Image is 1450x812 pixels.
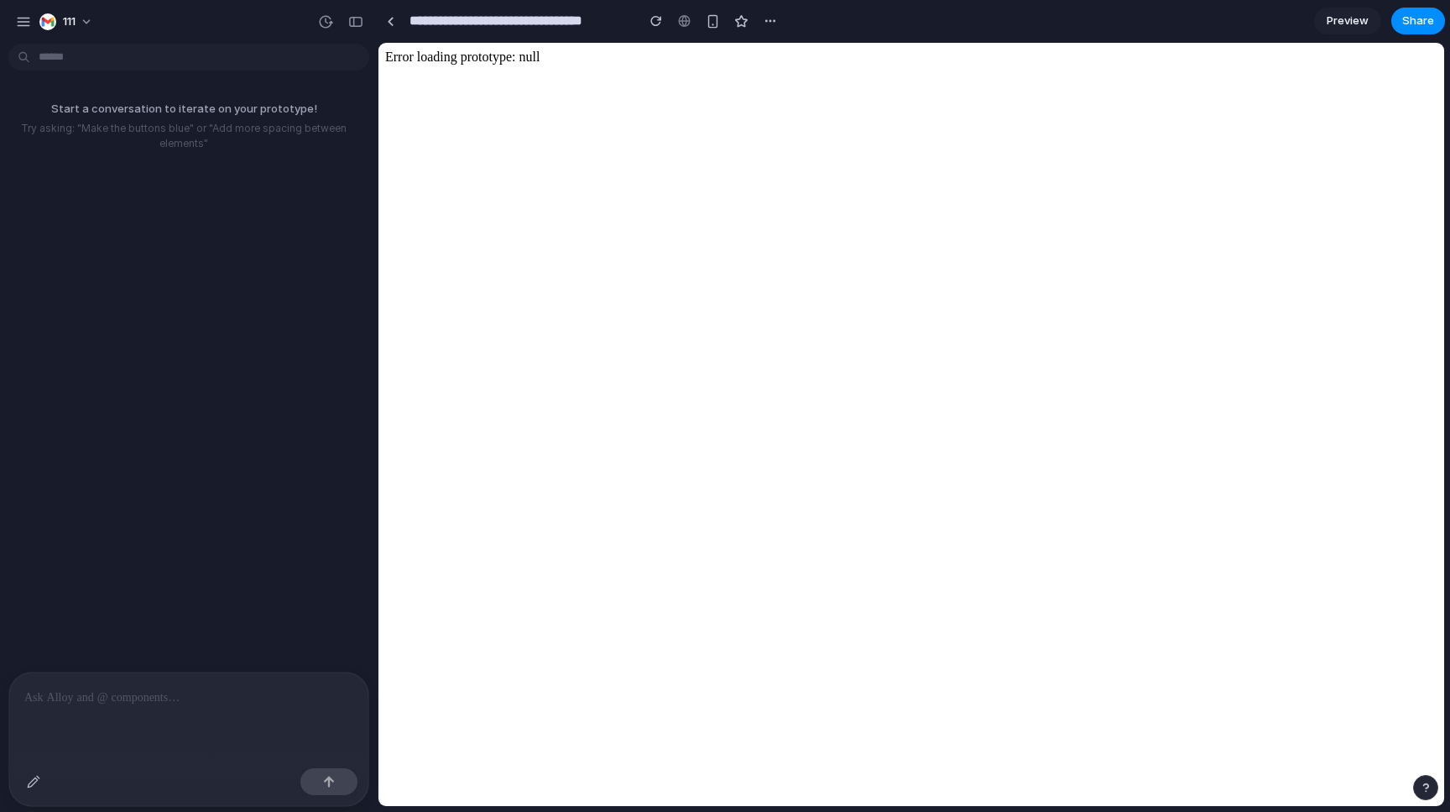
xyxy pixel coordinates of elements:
button: 111 [33,8,102,35]
body: Error loading prototype: null [7,7,1059,757]
a: Preview [1314,8,1381,34]
span: Preview [1327,13,1369,29]
span: Share [1402,13,1434,29]
p: Start a conversation to iterate on your prototype! [7,101,361,118]
p: Try asking: "Make the buttons blue" or "Add more spacing between elements" [7,121,361,151]
span: 111 [63,13,76,30]
button: Share [1391,8,1445,34]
